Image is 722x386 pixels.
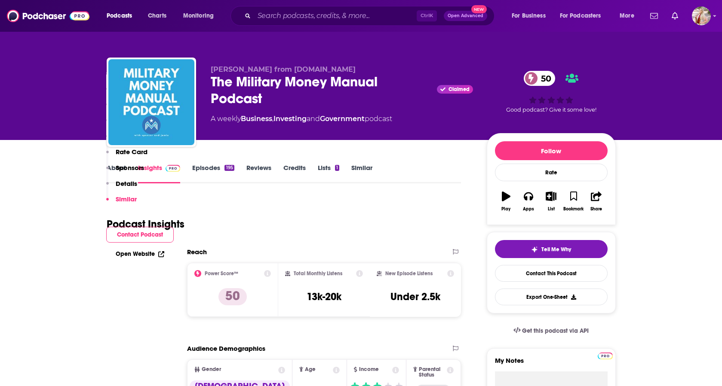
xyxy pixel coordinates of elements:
a: Contact This Podcast [495,265,608,282]
span: Get this podcast via API [522,327,589,334]
span: Good podcast? Give it some love! [506,106,596,113]
a: Lists1 [318,164,339,183]
span: [PERSON_NAME] from [DOMAIN_NAME] [211,65,356,73]
span: Tell Me Why [541,246,571,253]
p: 50 [218,288,247,305]
button: open menu [554,9,614,23]
div: Search podcasts, credits, & more... [239,6,503,26]
input: Search podcasts, credits, & more... [254,9,417,23]
span: For Business [512,10,546,22]
div: A weekly podcast [211,114,392,124]
span: Income [359,367,379,372]
button: Details [106,179,137,195]
div: Share [590,207,602,212]
button: Play [495,186,517,217]
p: Details [116,179,137,188]
button: Sponsors [106,164,144,179]
h3: Under 2.5k [390,290,440,303]
div: 195 [224,165,234,171]
span: Age [305,367,316,372]
span: Ctrl K [417,10,437,21]
img: User Profile [692,6,711,25]
a: Business [241,115,272,123]
a: Episodes195 [192,164,234,183]
img: Podchaser Pro [598,353,613,359]
a: Charts [142,9,172,23]
button: Share [585,186,607,217]
span: For Podcasters [560,10,601,22]
h2: Audience Demographics [187,344,265,353]
span: , [272,115,273,123]
span: Podcasts [107,10,132,22]
a: Investing [273,115,307,123]
a: Similar [351,164,372,183]
span: Logged in as kmccue [692,6,711,25]
img: The Military Money Manual Podcast [108,59,194,145]
span: More [620,10,634,22]
button: Contact Podcast [106,227,174,243]
button: tell me why sparkleTell Me Why [495,240,608,258]
button: open menu [506,9,556,23]
div: List [548,207,555,212]
div: Play [501,207,510,212]
div: Apps [523,207,534,212]
button: open menu [177,9,225,23]
button: Follow [495,141,608,160]
a: Pro website [598,351,613,359]
span: New [471,5,487,13]
span: Gender [202,367,221,372]
span: and [307,115,320,123]
p: Sponsors [116,164,144,172]
p: Similar [116,195,137,203]
a: Show notifications dropdown [668,9,682,23]
span: Monitoring [183,10,214,22]
h2: Power Score™ [205,271,238,277]
button: List [540,186,562,217]
button: open menu [614,9,645,23]
button: Apps [517,186,540,217]
a: Reviews [246,164,271,183]
h3: 13k-20k [307,290,341,303]
button: Similar [106,195,137,211]
button: Open AdvancedNew [444,11,487,21]
div: Rate [495,164,608,181]
button: Show profile menu [692,6,711,25]
iframe: Intercom live chat [693,357,713,377]
a: Open Website [116,250,164,258]
span: Charts [148,10,166,22]
img: Podchaser - Follow, Share and Rate Podcasts [7,8,89,24]
div: 50Good podcast? Give it some love! [487,65,616,119]
span: 50 [532,71,556,86]
h2: Total Monthly Listens [294,271,342,277]
button: Bookmark [562,186,585,217]
span: Claimed [449,87,470,91]
label: My Notes [495,356,608,371]
div: Bookmark [563,207,584,212]
h2: Reach [187,248,207,256]
h2: New Episode Listens [385,271,433,277]
a: Credits [283,164,306,183]
span: Parental Status [419,367,445,378]
button: Export One-Sheet [495,289,608,305]
a: Get this podcast via API [507,320,596,341]
div: 1 [335,165,339,171]
button: open menu [101,9,143,23]
img: tell me why sparkle [531,246,538,253]
a: 50 [524,71,556,86]
a: Show notifications dropdown [647,9,661,23]
a: Government [320,115,365,123]
span: Open Advanced [448,14,483,18]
